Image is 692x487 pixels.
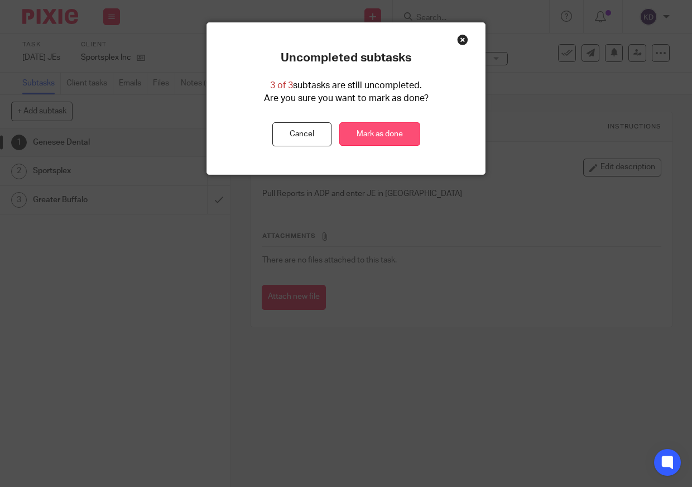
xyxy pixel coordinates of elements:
[270,79,422,92] p: subtasks are still uncompleted.
[339,122,420,146] a: Mark as done
[264,92,429,105] p: Are you sure you want to mark as done?
[272,122,331,146] button: Cancel
[270,81,293,90] span: 3 of 3
[281,51,411,65] p: Uncompleted subtasks
[457,34,468,45] div: Close this dialog window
